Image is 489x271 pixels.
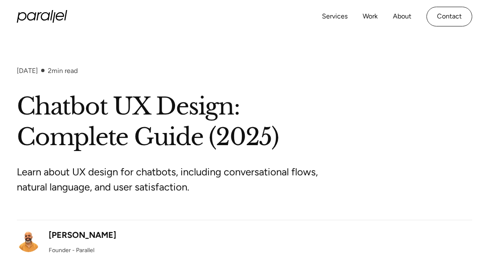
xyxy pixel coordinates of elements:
a: Work [363,10,378,23]
div: [DATE] [17,67,38,75]
span: 2 [48,67,52,75]
div: min read [48,67,78,75]
img: Robin Dhanwani [17,229,40,252]
h1: Chatbot UX Design: Complete Guide (2025) [17,91,472,153]
a: About [393,10,411,23]
div: [PERSON_NAME] [49,229,116,241]
p: Learn about UX design for chatbots, including conversational flows, natural language, and user sa... [17,164,332,195]
div: Founder - Parallel [49,246,94,255]
a: Contact [426,7,472,26]
a: Services [322,10,348,23]
a: [PERSON_NAME]Founder - Parallel [17,229,116,255]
